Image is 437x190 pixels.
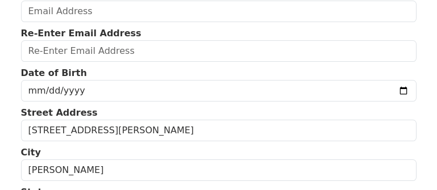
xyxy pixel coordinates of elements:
input: Street Address [21,120,417,141]
strong: Street Address [21,107,98,118]
strong: Date of Birth [21,67,87,78]
input: City [21,159,417,181]
input: Email Address [21,1,417,22]
input: Re-Enter Email Address [21,40,417,62]
strong: Re-Enter Email Address [21,28,141,39]
strong: City [21,147,41,158]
